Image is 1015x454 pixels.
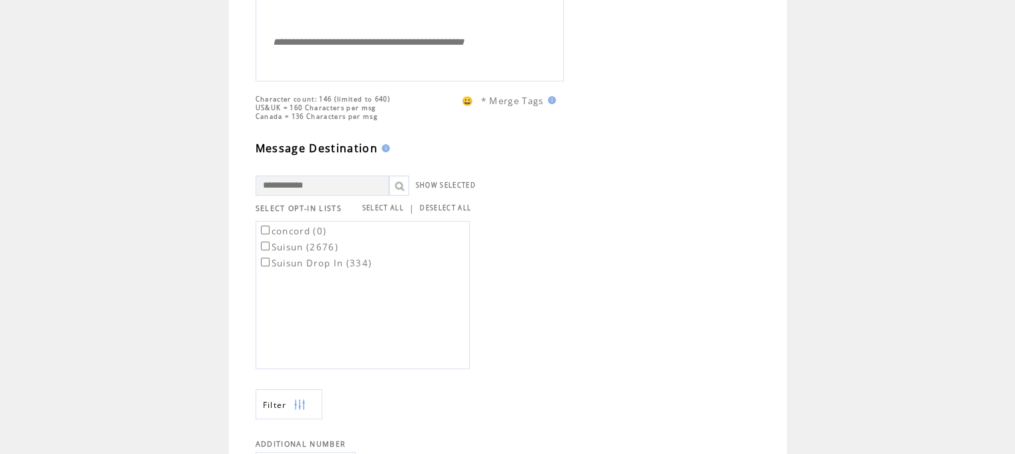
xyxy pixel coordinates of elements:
[481,95,544,107] span: * Merge Tags
[258,225,327,237] label: concord (0)
[256,112,378,121] span: Canada = 136 Characters per msg
[263,399,287,411] span: Show filters
[362,204,404,212] a: SELECT ALL
[294,390,306,420] img: filters.png
[256,439,346,449] span: ADDITIONAL NUMBER
[256,141,378,156] span: Message Destination
[256,95,390,103] span: Character count: 146 (limited to 640)
[256,204,342,213] span: SELECT OPT-IN LISTS
[258,257,372,269] label: Suisun Drop In (334)
[261,226,270,234] input: concord (0)
[462,95,474,107] span: 😀
[256,389,322,419] a: Filter
[261,258,270,266] input: Suisun Drop In (334)
[544,96,556,104] img: help.gif
[261,242,270,250] input: Suisun (2676)
[420,204,471,212] a: DESELECT ALL
[378,144,390,152] img: help.gif
[258,241,338,253] label: Suisun (2676)
[409,202,414,214] span: |
[416,181,476,190] a: SHOW SELECTED
[256,103,376,112] span: US&UK = 160 Characters per msg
